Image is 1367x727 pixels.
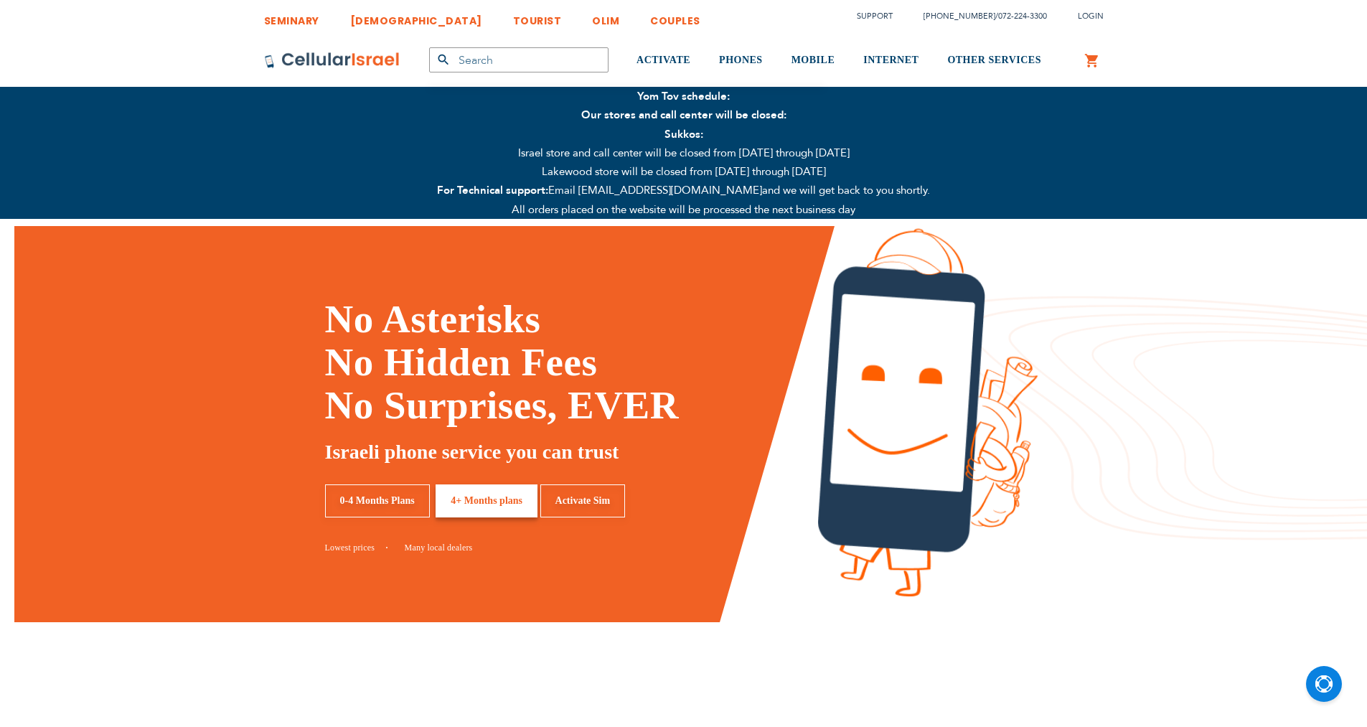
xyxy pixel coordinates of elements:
[325,543,388,553] a: Lowest prices
[719,34,763,88] a: PHONES
[264,4,319,30] a: SEMINARY
[664,127,703,141] strong: Sukkos:
[436,484,537,518] a: 4+ Months plans
[650,4,700,30] a: COUPLES
[581,108,786,122] strong: Our stores and call center will be closed:
[576,183,762,197] a: [EMAIL_ADDRESS][DOMAIN_NAME]
[405,543,473,553] a: Many local dealers
[857,11,893,22] a: Support
[791,55,835,65] span: MOBILE
[325,438,797,466] h5: Israeli phone service you can trust
[637,89,730,103] strong: Yom Tov schedule:
[909,6,1047,27] li: /
[863,34,919,88] a: INTERNET
[1078,11,1104,22] span: Login
[636,34,690,88] a: ACTIVATE
[947,34,1041,88] a: OTHER SERVICES
[429,47,609,72] input: Search
[791,34,835,88] a: MOBILE
[592,4,619,30] a: OLIM
[998,11,1047,22] a: 072-224-3300
[947,55,1041,65] span: OTHER SERVICES
[540,484,626,518] a: Activate Sim
[437,183,548,197] strong: For Technical support:
[264,52,400,69] img: Cellular Israel Logo
[924,11,995,22] a: [PHONE_NUMBER]
[719,55,763,65] span: PHONES
[863,55,919,65] span: INTERNET
[350,4,482,30] a: [DEMOGRAPHIC_DATA]
[325,484,430,518] a: 0-4 Months Plans
[513,4,562,30] a: TOURIST
[636,55,690,65] span: ACTIVATE
[325,298,797,427] h1: No Asterisks No Hidden Fees No Surprises, EVER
